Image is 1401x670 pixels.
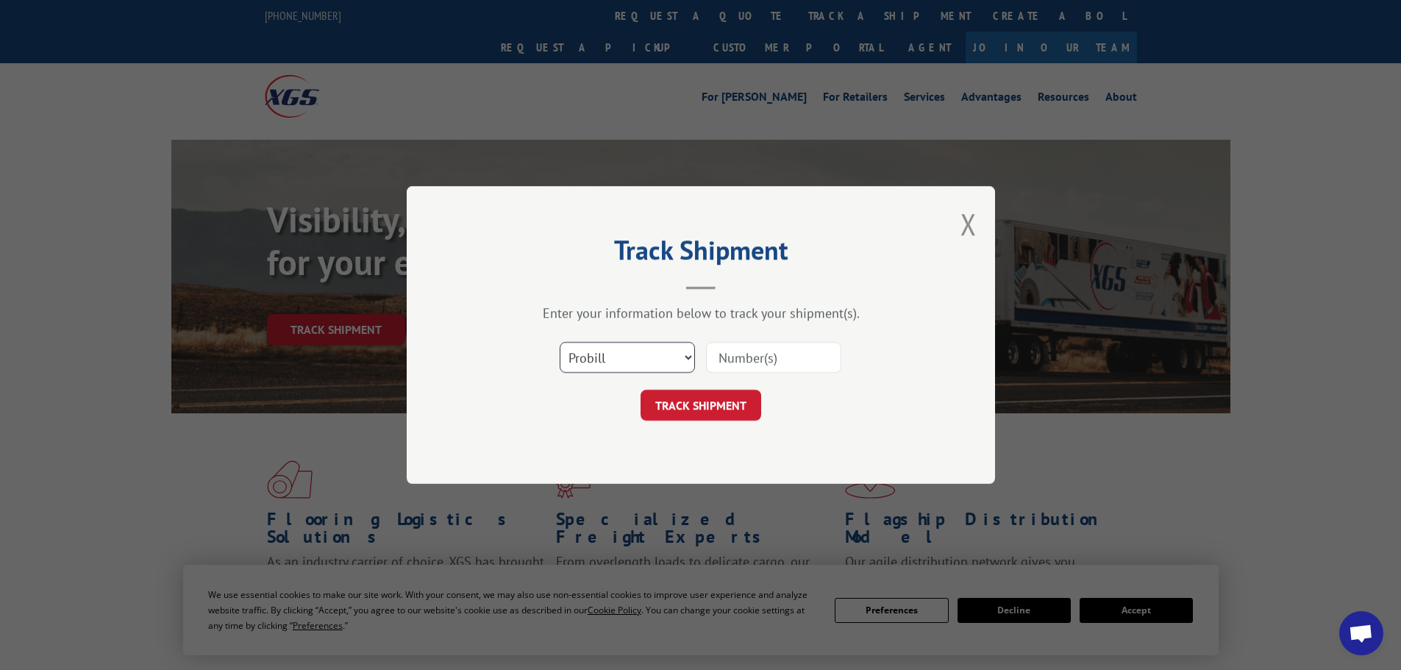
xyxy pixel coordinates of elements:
[641,390,761,421] button: TRACK SHIPMENT
[480,304,921,321] div: Enter your information below to track your shipment(s).
[1339,611,1383,655] div: Open chat
[706,342,841,373] input: Number(s)
[480,240,921,268] h2: Track Shipment
[960,204,977,243] button: Close modal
